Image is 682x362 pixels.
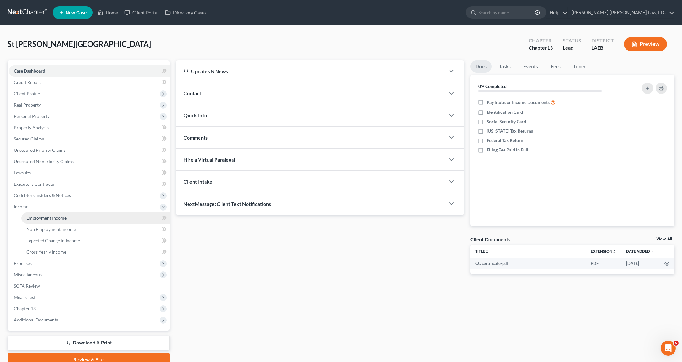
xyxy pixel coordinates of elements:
[14,125,49,130] span: Property Analysis
[624,37,667,51] button: Preview
[475,249,489,254] a: Titleunfold_more
[184,112,207,118] span: Quick Info
[9,122,170,133] a: Property Analysis
[487,137,523,144] span: Federal Tax Return
[626,249,654,254] a: Date Added expand_more
[568,60,591,73] a: Timer
[14,261,32,266] span: Expenses
[612,250,616,254] i: unfold_more
[661,341,676,356] iframe: Intercom live chat
[546,60,566,73] a: Fees
[470,258,586,269] td: CC certificate-pdf
[470,236,510,243] div: Client Documents
[674,341,679,346] span: 5
[563,44,581,52] div: Lead
[26,238,80,243] span: Expected Change in Income
[591,37,614,44] div: District
[9,77,170,88] a: Credit Report
[651,250,654,254] i: expand_more
[14,306,36,311] span: Chapter 13
[66,10,87,15] span: New Case
[487,128,533,134] span: [US_STATE] Tax Returns
[14,80,41,85] span: Credit Report
[14,159,74,164] span: Unsecured Nonpriority Claims
[621,258,659,269] td: [DATE]
[529,37,553,44] div: Chapter
[9,167,170,178] a: Lawsuits
[487,147,528,153] span: Filing Fee Paid in Full
[529,44,553,52] div: Chapter
[14,193,71,198] span: Codebtors Insiders & Notices
[21,212,170,224] a: Employment Income
[26,215,67,221] span: Employment Income
[9,280,170,292] a: SOFA Review
[184,68,438,74] div: Updates & News
[518,60,543,73] a: Events
[14,170,31,175] span: Lawsuits
[9,65,170,77] a: Case Dashboard
[8,336,170,350] a: Download & Print
[26,249,66,255] span: Gross Yearly Income
[184,156,235,162] span: Hire a Virtual Paralegal
[26,227,76,232] span: Non Employment Income
[485,250,489,254] i: unfold_more
[568,7,674,18] a: [PERSON_NAME] [PERSON_NAME] Law, LLC
[9,156,170,167] a: Unsecured Nonpriority Claims
[487,109,523,115] span: Identification Card
[21,224,170,235] a: Non Employment Income
[478,7,536,18] input: Search by name...
[184,90,201,96] span: Contact
[656,237,672,241] a: View All
[14,294,35,300] span: Means Test
[21,246,170,258] a: Gross Yearly Income
[14,91,40,96] span: Client Profile
[9,145,170,156] a: Unsecured Priority Claims
[14,136,44,141] span: Secured Claims
[470,60,492,73] a: Docs
[14,204,28,209] span: Income
[21,235,170,246] a: Expected Change in Income
[547,45,553,51] span: 13
[184,134,208,140] span: Comments
[94,7,121,18] a: Home
[14,283,40,288] span: SOFA Review
[9,133,170,145] a: Secured Claims
[184,201,271,207] span: NextMessage: Client Text Notifications
[591,249,616,254] a: Extensionunfold_more
[121,7,162,18] a: Client Portal
[586,258,621,269] td: PDF
[162,7,210,18] a: Directory Cases
[14,317,58,322] span: Additional Documents
[563,37,581,44] div: Status
[487,99,550,106] span: Pay Stubs or Income Documents
[494,60,516,73] a: Tasks
[184,178,212,184] span: Client Intake
[14,113,50,119] span: Personal Property
[14,102,41,107] span: Real Property
[487,118,526,125] span: Social Security Card
[478,84,507,89] strong: 0% Completed
[591,44,614,52] div: LAEB
[14,272,42,277] span: Miscellaneous
[14,147,66,153] span: Unsecured Priority Claims
[14,181,54,187] span: Executory Contracts
[9,178,170,190] a: Executory Contracts
[14,68,45,74] span: Case Dashboard
[546,7,567,18] a: Help
[8,39,151,48] span: St [PERSON_NAME][GEOGRAPHIC_DATA]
